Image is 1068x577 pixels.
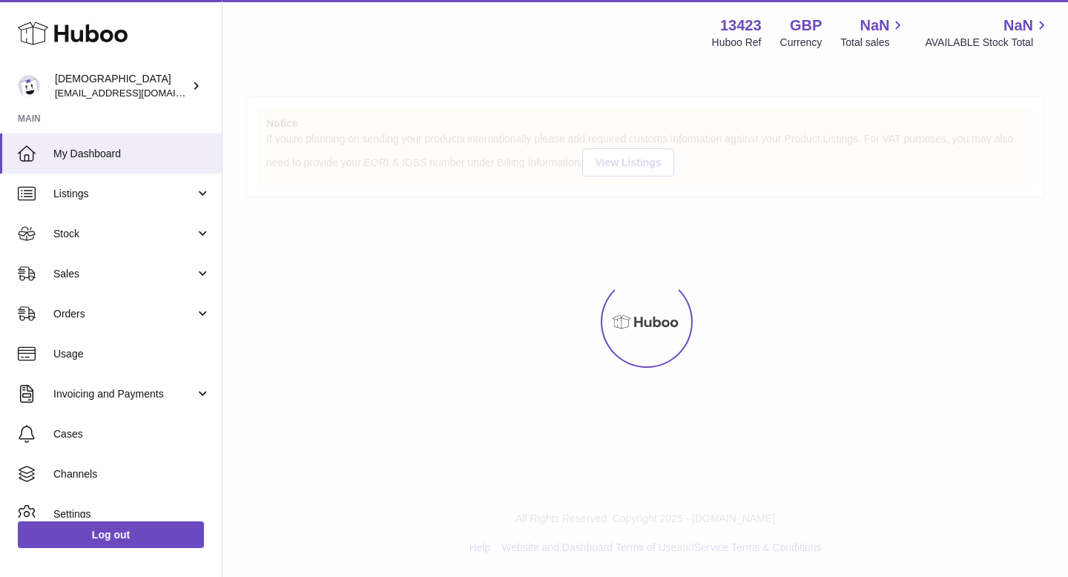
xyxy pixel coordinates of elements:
div: Huboo Ref [712,36,762,50]
span: Settings [53,507,211,521]
span: [EMAIL_ADDRESS][DOMAIN_NAME] [55,87,218,99]
span: My Dashboard [53,147,211,161]
strong: GBP [790,16,822,36]
span: Total sales [840,36,906,50]
span: NaN [1003,16,1033,36]
a: Log out [18,521,204,548]
a: NaN AVAILABLE Stock Total [925,16,1050,50]
span: Channels [53,467,211,481]
span: Listings [53,187,195,201]
img: olgazyuz@outlook.com [18,75,40,97]
span: Usage [53,347,211,361]
div: Currency [780,36,823,50]
div: [DEMOGRAPHIC_DATA] [55,72,188,100]
strong: 13423 [720,16,762,36]
span: Orders [53,307,195,321]
span: AVAILABLE Stock Total [925,36,1050,50]
a: NaN Total sales [840,16,906,50]
span: Sales [53,267,195,281]
span: Invoicing and Payments [53,387,195,401]
span: Stock [53,227,195,241]
span: Cases [53,427,211,441]
span: NaN [860,16,889,36]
